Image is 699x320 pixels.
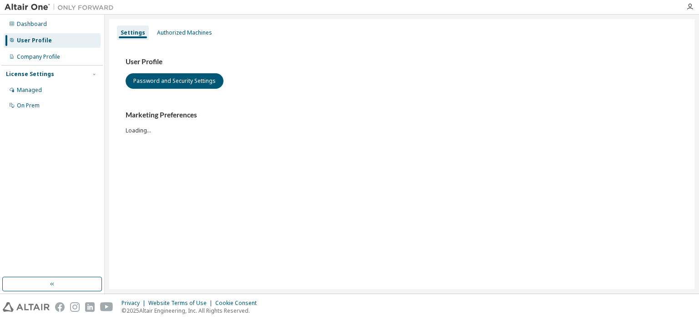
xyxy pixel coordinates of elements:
img: facebook.svg [55,302,65,312]
div: Loading... [126,111,678,134]
button: Password and Security Settings [126,73,223,89]
h3: User Profile [126,57,678,66]
div: Privacy [122,300,148,307]
div: On Prem [17,102,40,109]
div: Dashboard [17,20,47,28]
img: instagram.svg [70,302,80,312]
div: Managed [17,86,42,94]
h3: Marketing Preferences [126,111,678,120]
div: Authorized Machines [157,29,212,36]
p: © 2025 Altair Engineering, Inc. All Rights Reserved. [122,307,262,315]
div: Cookie Consent [215,300,262,307]
div: License Settings [6,71,54,78]
img: altair_logo.svg [3,302,50,312]
div: Company Profile [17,53,60,61]
div: Website Terms of Use [148,300,215,307]
img: Altair One [5,3,118,12]
div: Settings [121,29,145,36]
img: youtube.svg [100,302,113,312]
img: linkedin.svg [85,302,95,312]
div: User Profile [17,37,52,44]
